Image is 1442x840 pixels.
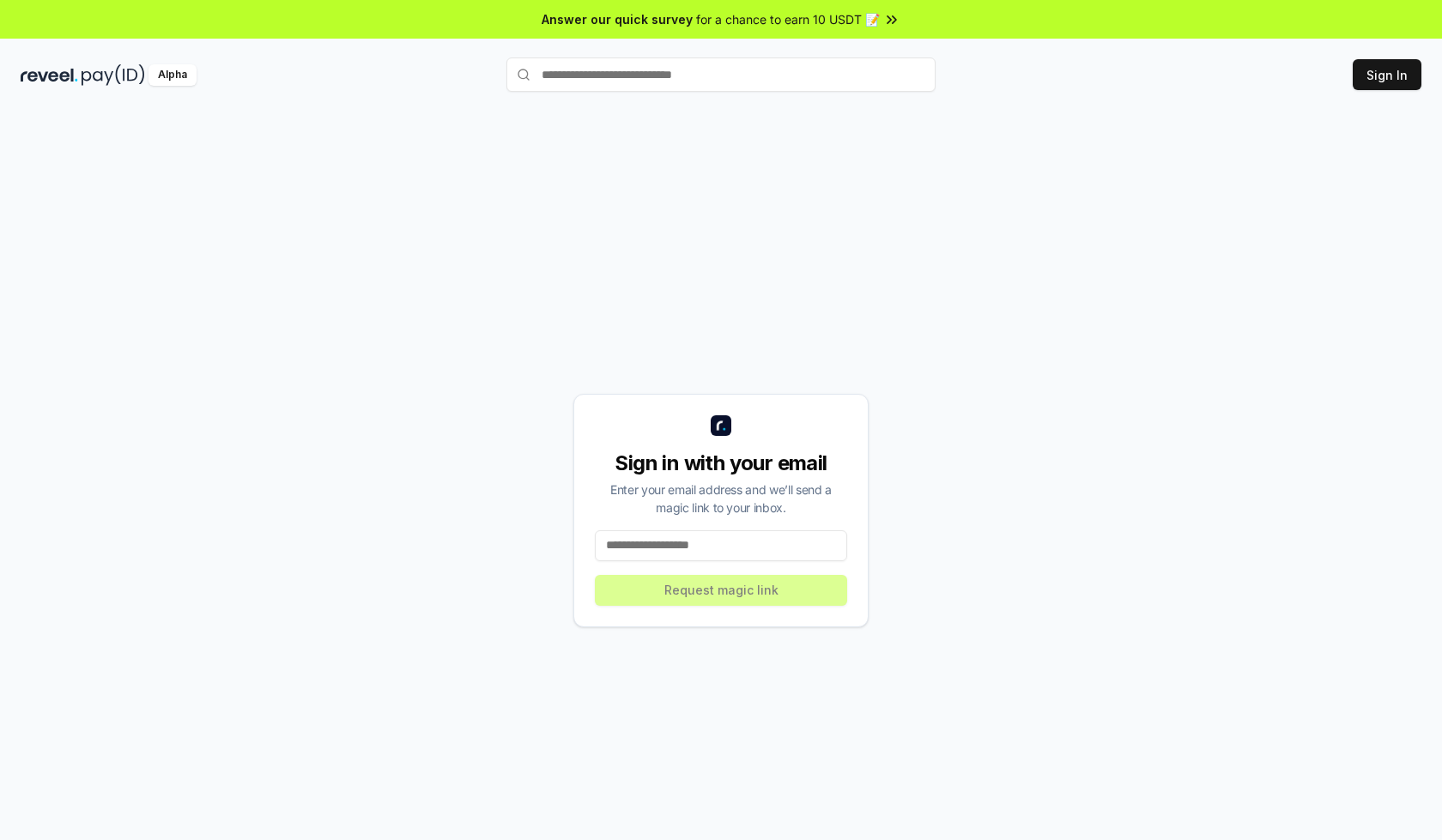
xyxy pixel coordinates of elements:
[542,10,693,28] span: Answer our quick survey
[595,480,847,517] div: Enter your email address and we’ll send a magic link to your inbox.
[696,10,880,28] span: for a chance to earn 10 USDT 📝
[82,64,145,86] img: pay_id
[148,64,197,86] div: Alpha
[711,415,731,436] img: logo_small
[595,450,847,477] div: Sign in with your email
[1353,59,1421,90] button: Sign In
[21,64,78,86] img: reveel_dark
